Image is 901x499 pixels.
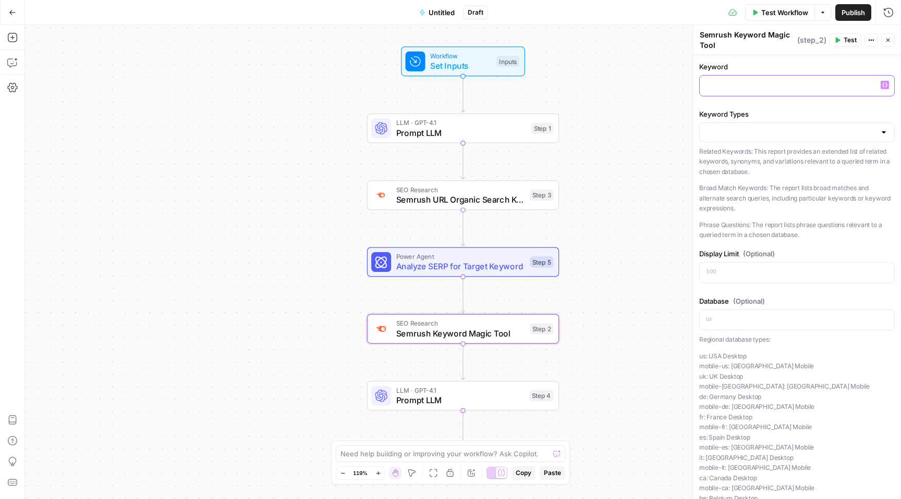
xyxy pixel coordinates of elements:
[699,109,895,119] label: Keyword Types
[367,46,559,76] div: WorkflowSet InputsInputs
[496,56,519,67] div: Inputs
[797,35,826,45] span: ( step_2 )
[461,76,465,112] g: Edge from start to step_1
[844,35,857,45] span: Test
[461,277,465,313] g: Edge from step_5 to step_2
[461,210,465,246] g: Edge from step_3 to step_5
[842,7,865,18] span: Publish
[699,146,895,177] p: Related Keywords: This report provides an extended list of related keywords, synonyms, and variat...
[835,4,871,21] button: Publish
[396,327,525,340] span: Semrush Keyword Magic Tool
[375,190,387,200] img: ey5lt04xp3nqzrimtu8q5fsyor3u
[699,61,895,72] label: Keyword
[733,296,765,306] span: (Optional)
[699,334,895,345] p: Regional database types:
[761,7,808,18] span: Test Workflow
[430,51,492,61] span: Workflow
[699,296,895,306] label: Database
[745,4,814,21] button: Test Workflow
[367,314,559,344] div: SEO ResearchSemrush Keyword Magic ToolStep 2
[461,344,465,380] g: Edge from step_2 to step_4
[367,247,559,277] div: Power AgentAnalyze SERP for Target KeywordStep 5
[699,183,895,214] p: Broad Match Keywords: The report lists broad matches and alternate search queries, including part...
[396,118,527,128] span: LLM · GPT-4.1
[375,322,387,335] img: 8a3tdog8tf0qdwwcclgyu02y995m
[530,323,553,334] div: Step 2
[699,248,895,259] label: Display Limit
[396,394,525,406] span: Prompt LLM
[743,248,775,259] span: (Optional)
[468,8,483,17] span: Draft
[544,468,561,478] span: Paste
[461,410,465,446] g: Edge from step_4 to end
[529,390,553,401] div: Step 4
[396,193,525,206] span: Semrush URL Organic Search Keywords
[530,190,553,201] div: Step 3
[353,469,368,477] span: 119%
[396,184,525,194] span: SEO Research
[512,466,535,480] button: Copy
[530,256,553,267] div: Step 5
[367,114,559,143] div: LLM · GPT-4.1Prompt LLMStep 1
[396,385,525,395] span: LLM · GPT-4.1
[531,123,554,134] div: Step 1
[396,318,525,328] span: SEO Research
[430,59,492,72] span: Set Inputs
[396,252,525,261] span: Power Agent
[516,468,531,478] span: Copy
[396,127,527,139] span: Prompt LLM
[700,30,795,51] textarea: Semrush Keyword Magic Tool
[830,33,861,47] button: Test
[367,180,559,210] div: SEO ResearchSemrush URL Organic Search KeywordsStep 3
[461,143,465,179] g: Edge from step_1 to step_3
[699,220,895,240] p: Phrase Questions: The report lists phrase questions relevant to a queried term in a chosen database.
[413,4,461,21] button: Untitled
[396,260,525,272] span: Analyze SERP for Target Keyword
[367,381,559,410] div: LLM · GPT-4.1Prompt LLMStep 4
[429,7,455,18] span: Untitled
[540,466,565,480] button: Paste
